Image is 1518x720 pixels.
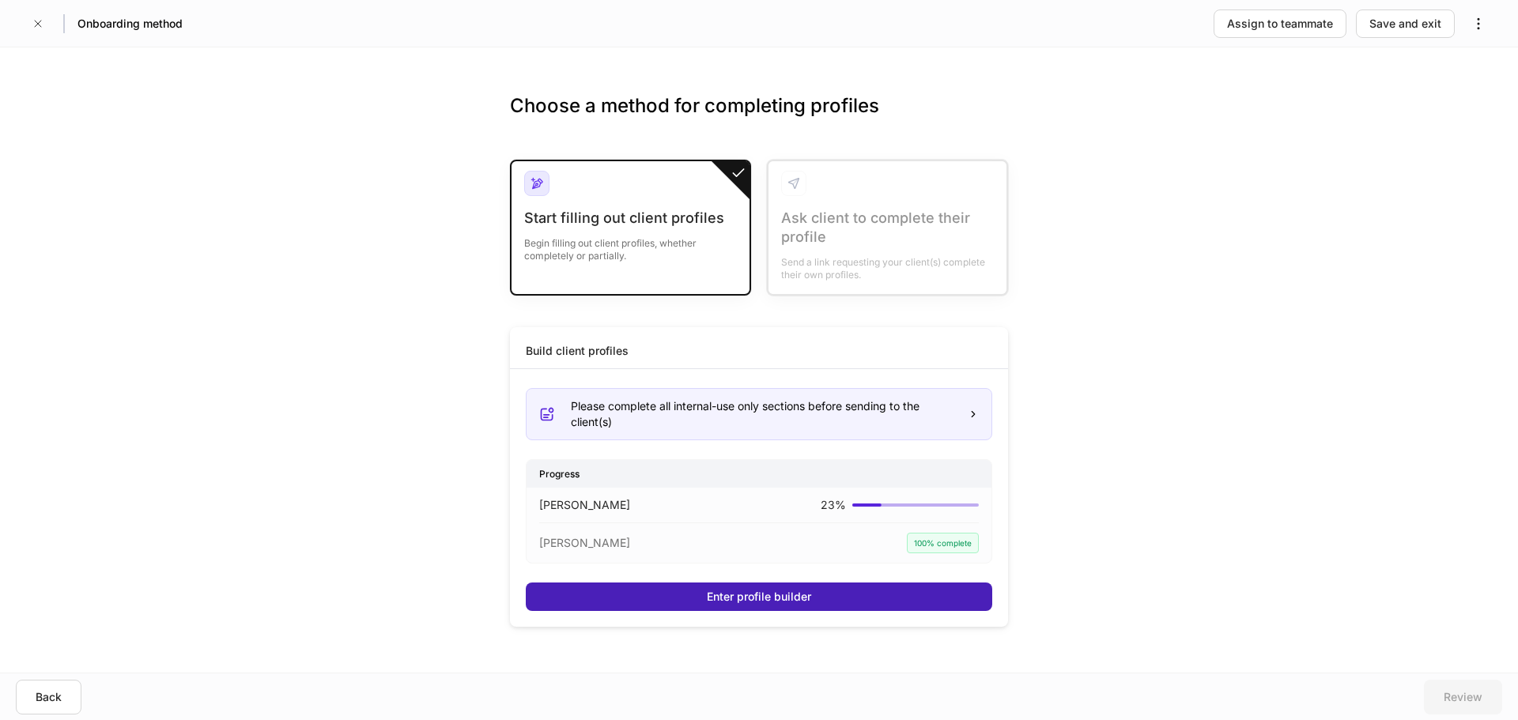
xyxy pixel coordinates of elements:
p: [PERSON_NAME] [539,535,630,551]
p: [PERSON_NAME] [539,497,630,513]
p: 23 % [821,497,846,513]
div: 100% complete [907,533,979,553]
div: Start filling out client profiles [524,209,737,228]
div: Build client profiles [526,343,629,359]
button: Assign to teammate [1214,9,1346,38]
h3: Choose a method for completing profiles [510,93,1008,144]
div: Begin filling out client profiles, whether completely or partially. [524,228,737,262]
div: Back [36,689,62,705]
div: Enter profile builder [707,589,811,605]
button: Save and exit [1356,9,1455,38]
h5: Onboarding method [77,16,183,32]
div: Progress [527,460,991,488]
div: Please complete all internal-use only sections before sending to the client(s) [571,398,955,430]
button: Review [1424,680,1502,714]
div: Review [1444,689,1482,705]
div: Assign to teammate [1227,16,1333,32]
button: Back [16,680,81,714]
button: Enter profile builder [526,582,992,611]
div: Save and exit [1369,16,1441,32]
